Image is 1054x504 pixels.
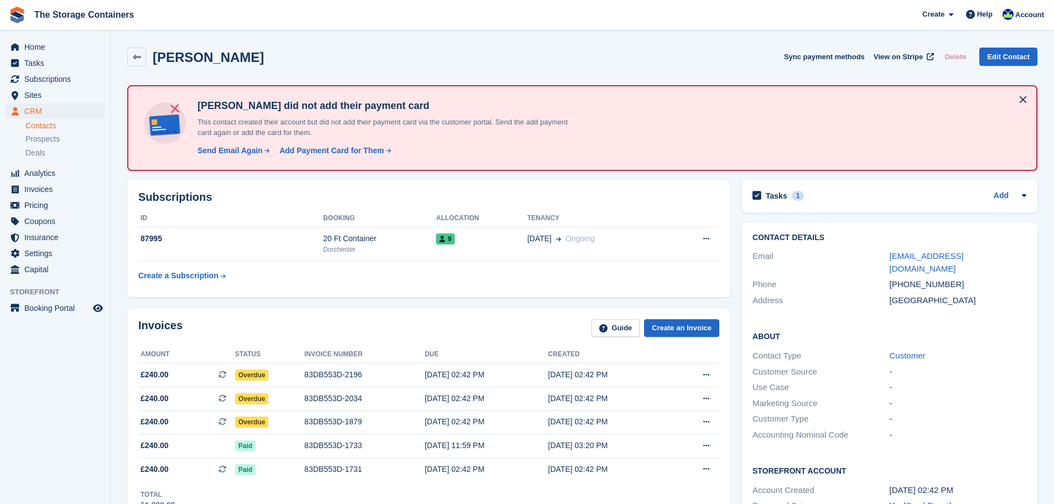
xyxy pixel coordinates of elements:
a: menu [6,55,105,71]
img: stora-icon-8386f47178a22dfd0bd8f6a31ec36ba5ce8667c1dd55bd0f319d3a0aa187defe.svg [9,7,25,23]
a: menu [6,87,105,103]
a: menu [6,103,105,119]
div: 83DB553D-2196 [304,369,425,381]
span: £240.00 [141,393,169,404]
span: Account [1015,9,1044,20]
span: Deals [25,148,45,158]
a: Edit Contact [979,48,1037,66]
div: 87995 [138,233,323,245]
a: [EMAIL_ADDRESS][DOMAIN_NAME] [890,251,964,273]
div: Total [141,490,175,500]
span: Sites [24,87,91,103]
h4: [PERSON_NAME] did not add their payment card [193,100,580,112]
p: This contact created their account but did not add their payment card via the customer portal. Se... [193,117,580,138]
a: Add [994,190,1009,202]
div: Customer Type [752,413,889,425]
div: - [890,381,1026,394]
h2: About [752,330,1026,341]
th: Amount [138,346,235,363]
span: Pricing [24,198,91,213]
span: Overdue [235,417,269,428]
th: Booking [323,210,436,227]
th: Tenancy [527,210,670,227]
span: Booking Portal [24,300,91,316]
span: Ongoing [565,234,595,243]
div: [DATE] 02:42 PM [548,464,672,475]
span: £240.00 [141,464,169,475]
a: menu [6,262,105,277]
div: [DATE] 02:42 PM [425,369,548,381]
span: £240.00 [141,416,169,428]
div: - [890,413,1026,425]
h2: Contact Details [752,233,1026,242]
span: Analytics [24,165,91,181]
div: - [890,366,1026,378]
span: [DATE] [527,233,552,245]
a: Guide [591,319,640,337]
div: Add Payment Card for Them [279,145,384,157]
span: Settings [24,246,91,261]
button: Sync payment methods [784,48,865,66]
span: Paid [235,464,256,475]
a: menu [6,214,105,229]
span: Overdue [235,393,269,404]
div: Customer Source [752,366,889,378]
div: Accounting Nominal Code [752,429,889,441]
a: menu [6,181,105,197]
th: Created [548,346,672,363]
a: Create an Invoice [644,319,719,337]
div: [DATE] 02:42 PM [548,416,672,428]
a: Preview store [91,302,105,315]
h2: Invoices [138,319,183,337]
span: Storefront [10,287,110,298]
h2: Tasks [766,191,787,201]
div: [DATE] 11:59 PM [425,440,548,451]
span: View on Stripe [874,51,923,63]
span: Invoices [24,181,91,197]
span: Capital [24,262,91,277]
a: Deals [25,147,105,159]
span: £240.00 [141,440,169,451]
img: Stacy Williams [1003,9,1014,20]
button: Delete [940,48,970,66]
div: 83DB553D-1733 [304,440,425,451]
a: Contacts [25,121,105,131]
span: Create [922,9,944,20]
div: Address [752,294,889,307]
span: Overdue [235,370,269,381]
span: Paid [235,440,256,451]
h2: [PERSON_NAME] [153,50,264,65]
a: menu [6,71,105,87]
a: menu [6,198,105,213]
a: Prospects [25,133,105,145]
div: [DATE] 03:20 PM [548,440,672,451]
span: Insurance [24,230,91,245]
th: ID [138,210,323,227]
div: [DATE] 02:42 PM [890,484,1026,497]
div: Use Case [752,381,889,394]
div: 83DB553D-2034 [304,393,425,404]
div: 20 Ft Container [323,233,436,245]
a: The Storage Containers [30,6,138,24]
div: Contact Type [752,350,889,362]
a: Create a Subscription [138,266,226,286]
a: menu [6,246,105,261]
span: Coupons [24,214,91,229]
th: Status [235,346,304,363]
div: Dorchester [323,245,436,254]
div: [DATE] 02:42 PM [425,393,548,404]
span: Subscriptions [24,71,91,87]
a: View on Stripe [869,48,936,66]
a: menu [6,39,105,55]
div: [DATE] 02:42 PM [548,369,672,381]
span: CRM [24,103,91,119]
div: Create a Subscription [138,270,219,282]
a: menu [6,300,105,316]
div: 83DB553D-1879 [304,416,425,428]
span: Prospects [25,134,60,144]
img: no-card-linked-e7822e413c904bf8b177c4d89f31251c4716f9871600ec3ca5bfc59e148c83f4.svg [142,100,189,147]
div: Account Created [752,484,889,497]
div: [DATE] 02:42 PM [425,464,548,475]
th: Due [425,346,548,363]
h2: Subscriptions [138,191,719,204]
